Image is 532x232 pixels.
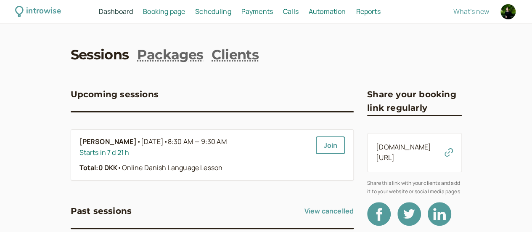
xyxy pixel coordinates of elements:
a: [PERSON_NAME]•[DATE]•8:30 AM — 9:30 AMStarts in 7 d 21 hTotal:0 DKK•Online Danish Language Lesson [79,136,310,173]
span: Online Danish Language Lesson [117,163,222,172]
a: Account [499,3,517,21]
iframe: Chat Widget [490,192,532,232]
a: View cancelled [304,204,354,218]
a: Clients [212,45,259,64]
div: introwise [26,5,61,18]
h3: Past sessions [71,204,132,218]
div: Starts in 7 d 21 h [79,147,310,158]
span: What's new [453,7,489,16]
span: [DATE] [141,136,227,147]
b: [PERSON_NAME] [79,136,137,147]
a: introwise [15,5,61,18]
span: • [164,137,168,146]
span: • [117,163,122,172]
span: Payments [241,7,273,16]
a: Join [316,136,345,154]
h3: Upcoming sessions [71,88,159,101]
a: [DOMAIN_NAME][URL] [376,142,431,163]
h3: Share your booking link regularly [367,88,462,115]
a: Automation [309,6,346,17]
strong: Total: 0 DKK [79,163,118,172]
a: Calls [283,6,299,17]
a: Reports [356,6,380,17]
span: Scheduling [195,7,231,16]
span: Reports [356,7,380,16]
a: Payments [241,6,273,17]
span: Dashboard [99,7,133,16]
span: Automation [309,7,346,16]
a: Scheduling [195,6,231,17]
span: Calls [283,7,299,16]
a: Packages [137,45,203,64]
span: 8:30 AM — 9:30 AM [168,137,227,146]
span: • [137,136,141,147]
button: What's new [453,8,489,15]
a: Sessions [71,45,129,64]
a: Booking page [143,6,185,17]
span: Share this link with your clients and add it to your website or social media pages [367,179,462,195]
span: Booking page [143,7,185,16]
a: Dashboard [99,6,133,17]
